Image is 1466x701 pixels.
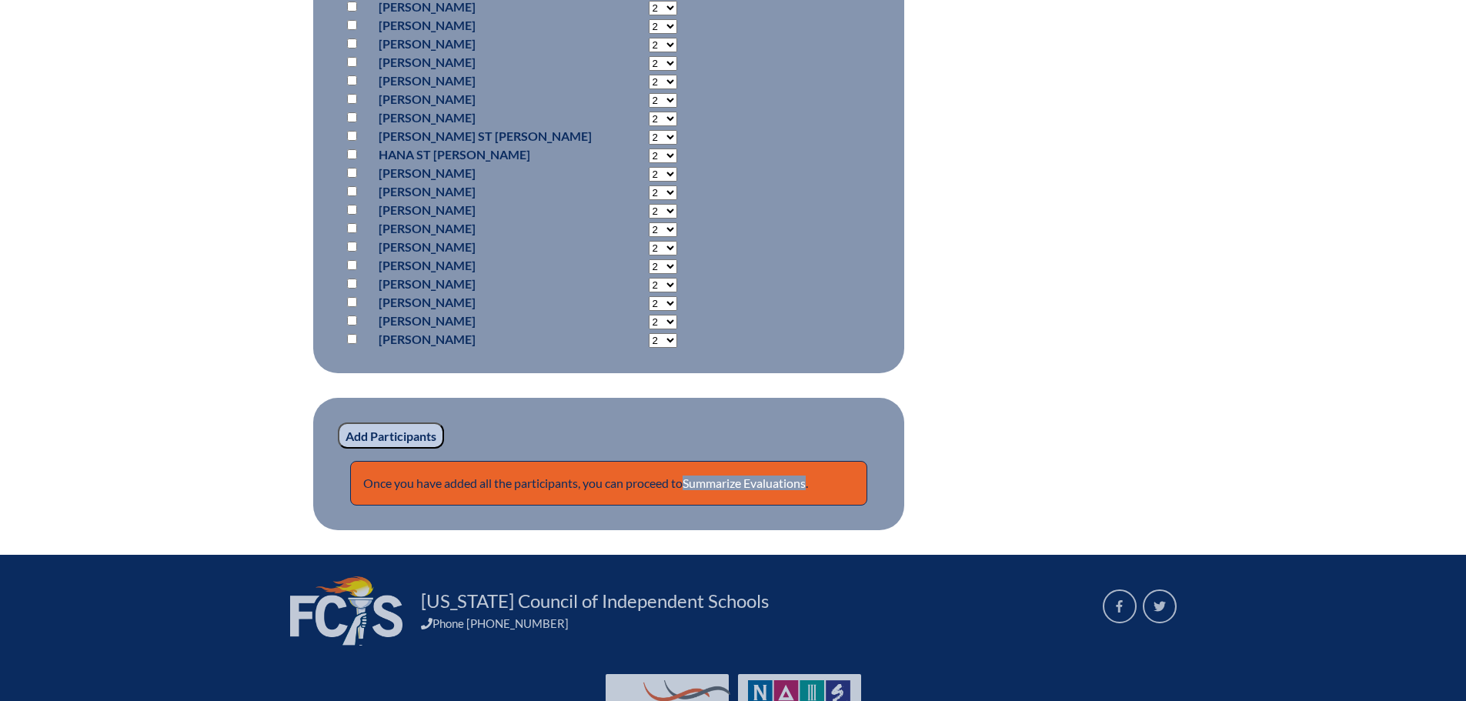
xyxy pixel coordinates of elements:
p: [PERSON_NAME] [379,16,592,35]
p: [PERSON_NAME] [379,219,592,238]
a: [US_STATE] Council of Independent Schools [415,589,775,613]
p: Hana St [PERSON_NAME] [379,145,592,164]
p: [PERSON_NAME] [379,164,592,182]
p: [PERSON_NAME] St [PERSON_NAME] [379,127,592,145]
img: FCIS_logo_white [290,576,402,646]
p: [PERSON_NAME] [379,201,592,219]
p: [PERSON_NAME] [379,312,592,330]
p: [PERSON_NAME] [379,330,592,349]
p: [PERSON_NAME] [379,90,592,108]
a: Summarize Evaluations [683,476,806,490]
p: [PERSON_NAME] [379,53,592,72]
p: [PERSON_NAME] [379,256,592,275]
p: [PERSON_NAME] [379,35,592,53]
div: Phone [PHONE_NUMBER] [421,616,1084,630]
p: [PERSON_NAME] [379,72,592,90]
p: [PERSON_NAME] [379,238,592,256]
input: Add Participants [338,422,444,449]
p: [PERSON_NAME] [379,293,592,312]
p: [PERSON_NAME] [379,182,592,201]
p: [PERSON_NAME] [379,108,592,127]
p: [PERSON_NAME] [379,275,592,293]
p: Once you have added all the participants, you can proceed to . [350,461,867,506]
